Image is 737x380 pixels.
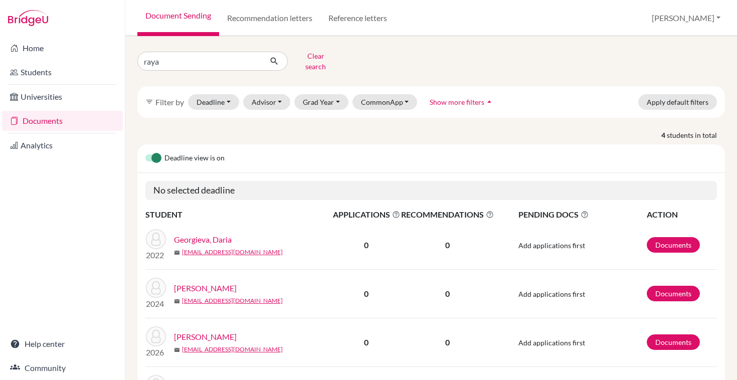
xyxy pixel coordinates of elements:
[647,9,725,28] button: [PERSON_NAME]
[647,334,700,350] a: Documents
[667,130,725,140] span: students in total
[518,338,585,347] span: Add applications first
[146,278,166,298] img: Georgieva, Alexandra
[174,298,180,304] span: mail
[2,87,123,107] a: Universities
[182,296,283,305] a: [EMAIL_ADDRESS][DOMAIN_NAME]
[2,358,123,378] a: Community
[294,94,348,110] button: Grad Year
[333,209,400,221] span: APPLICATIONS
[2,135,123,155] a: Analytics
[146,249,166,261] p: 2022
[174,347,180,353] span: mail
[145,208,332,221] th: STUDENT
[288,48,343,74] button: Clear search
[174,282,237,294] a: [PERSON_NAME]
[401,209,494,221] span: RECOMMENDATIONS
[145,181,717,200] h5: No selected deadline
[188,94,239,110] button: Deadline
[364,337,368,347] b: 0
[164,152,225,164] span: Deadline view is on
[421,94,503,110] button: Show more filtersarrow_drop_up
[518,209,646,221] span: PENDING DOCS
[2,62,123,82] a: Students
[646,208,717,221] th: ACTION
[146,298,166,310] p: 2024
[484,97,494,107] i: arrow_drop_up
[2,111,123,131] a: Documents
[243,94,291,110] button: Advisor
[364,240,368,250] b: 0
[401,239,494,251] p: 0
[661,130,667,140] strong: 4
[8,10,48,26] img: Bridge-U
[518,290,585,298] span: Add applications first
[401,336,494,348] p: 0
[430,98,484,106] span: Show more filters
[401,288,494,300] p: 0
[174,234,232,246] a: Georgieva, Daria
[182,345,283,354] a: [EMAIL_ADDRESS][DOMAIN_NAME]
[137,52,262,71] input: Find student by name...
[2,334,123,354] a: Help center
[174,250,180,256] span: mail
[518,241,585,250] span: Add applications first
[182,248,283,257] a: [EMAIL_ADDRESS][DOMAIN_NAME]
[638,94,717,110] button: Apply default filters
[146,346,166,358] p: 2026
[155,97,184,107] span: Filter by
[352,94,418,110] button: CommonApp
[146,326,166,346] img: Georgieva, Lili
[364,289,368,298] b: 0
[647,237,700,253] a: Documents
[647,286,700,301] a: Documents
[145,98,153,106] i: filter_list
[146,229,166,249] img: Georgieva, Daria
[2,38,123,58] a: Home
[174,331,237,343] a: [PERSON_NAME]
